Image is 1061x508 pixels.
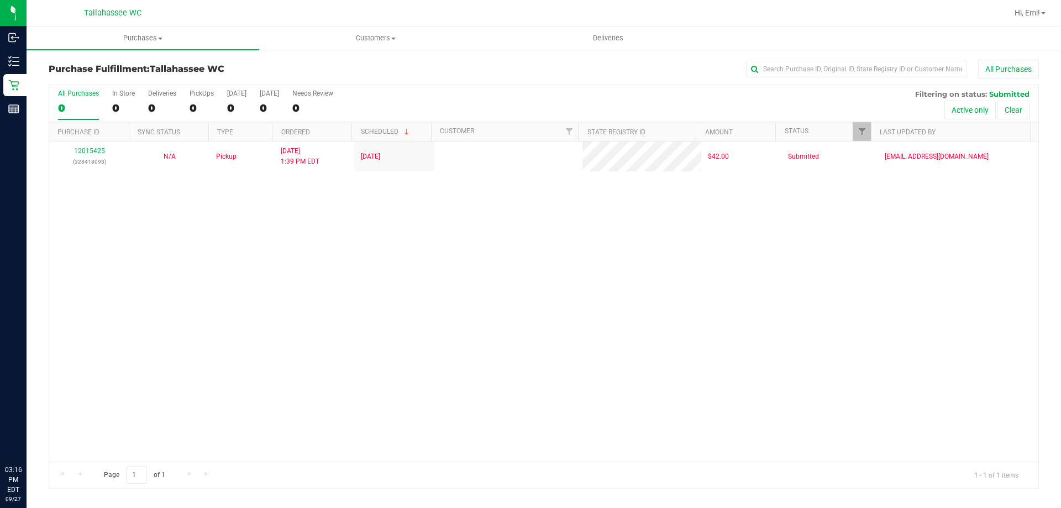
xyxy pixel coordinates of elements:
[1015,8,1040,17] span: Hi, Emi!
[361,151,380,162] span: [DATE]
[56,156,123,167] p: (328418093)
[8,80,19,91] inline-svg: Retail
[853,122,871,141] a: Filter
[164,151,176,162] button: N/A
[227,102,246,114] div: 0
[190,90,214,97] div: PickUps
[746,61,967,77] input: Search Purchase ID, Original ID, State Registry ID or Customer Name...
[260,33,491,43] span: Customers
[49,64,379,74] h3: Purchase Fulfillment:
[944,101,996,119] button: Active only
[989,90,1030,98] span: Submitted
[361,128,411,135] a: Scheduled
[127,467,146,484] input: 1
[259,27,492,50] a: Customers
[292,102,333,114] div: 0
[84,8,141,18] span: Tallahassee WC
[997,101,1030,119] button: Clear
[112,90,135,97] div: In Store
[150,64,224,74] span: Tallahassee WC
[138,128,180,136] a: Sync Status
[705,128,733,136] a: Amount
[74,147,105,155] a: 12015425
[708,151,729,162] span: $42.00
[978,60,1039,78] button: All Purchases
[788,151,819,162] span: Submitted
[217,128,233,136] a: Type
[164,153,176,160] span: Not Applicable
[27,33,259,43] span: Purchases
[5,465,22,495] p: 03:16 PM EDT
[578,33,638,43] span: Deliveries
[27,27,259,50] a: Purchases
[440,127,474,135] a: Customer
[148,90,176,97] div: Deliveries
[58,90,99,97] div: All Purchases
[560,122,578,141] a: Filter
[148,102,176,114] div: 0
[8,32,19,43] inline-svg: Inbound
[8,103,19,114] inline-svg: Reports
[492,27,724,50] a: Deliveries
[8,56,19,67] inline-svg: Inventory
[785,127,808,135] a: Status
[965,467,1027,483] span: 1 - 1 of 1 items
[58,102,99,114] div: 0
[216,151,237,162] span: Pickup
[587,128,645,136] a: State Registry ID
[292,90,333,97] div: Needs Review
[57,128,99,136] a: Purchase ID
[112,102,135,114] div: 0
[260,102,279,114] div: 0
[915,90,987,98] span: Filtering on status:
[11,420,44,453] iframe: Resource center
[880,128,936,136] a: Last Updated By
[281,146,319,167] span: [DATE] 1:39 PM EDT
[94,467,174,484] span: Page of 1
[190,102,214,114] div: 0
[227,90,246,97] div: [DATE]
[260,90,279,97] div: [DATE]
[5,495,22,503] p: 09/27
[281,128,310,136] a: Ordered
[885,151,989,162] span: [EMAIL_ADDRESS][DOMAIN_NAME]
